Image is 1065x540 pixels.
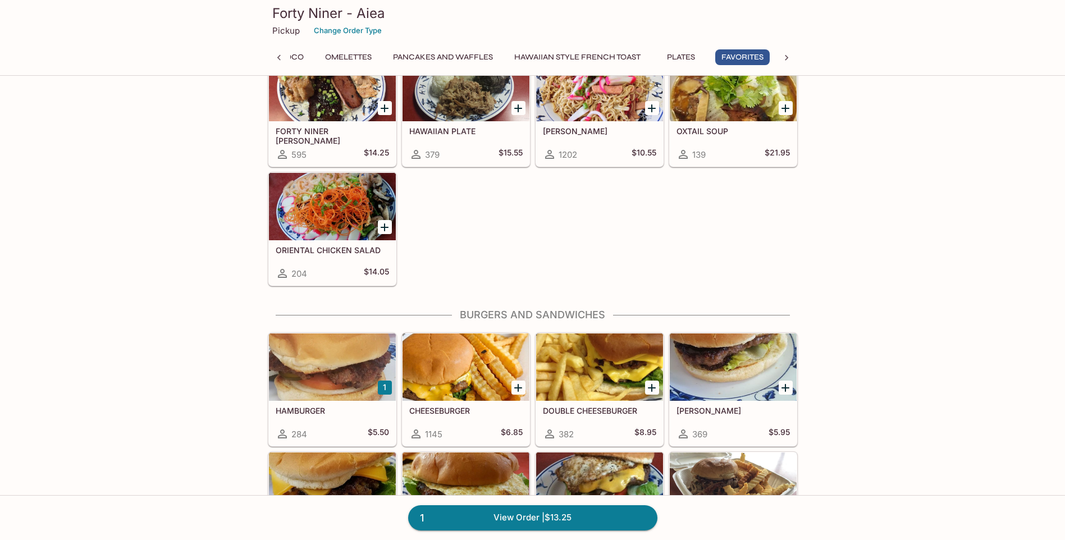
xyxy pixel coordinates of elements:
[403,54,529,121] div: HAWAIIAN PLATE
[425,429,442,440] span: 1145
[632,148,656,161] h5: $10.55
[536,53,664,167] a: [PERSON_NAME]1202$10.55
[670,452,797,520] div: BBQ KALUA PIG SANDWICH
[669,53,797,167] a: OXTAIL SOUP139$21.95
[536,54,663,121] div: FRIED SAIMIN
[501,427,523,441] h5: $6.85
[559,149,577,160] span: 1202
[291,429,307,440] span: 284
[425,149,440,160] span: 379
[268,172,396,286] a: ORIENTAL CHICKEN SALAD204$14.05
[508,49,647,65] button: Hawaiian Style French Toast
[378,381,392,395] button: Add HAMBURGER
[715,49,770,65] button: Favorites
[779,101,793,115] button: Add OXTAIL SOUP
[387,49,499,65] button: Pancakes and Waffles
[319,49,378,65] button: Omelettes
[677,126,790,136] h5: OXTAIL SOUP
[269,173,396,240] div: ORIENTAL CHICKEN SALAD
[543,126,656,136] h5: [PERSON_NAME]
[402,53,530,167] a: HAWAIIAN PLATE379$15.55
[645,101,659,115] button: Add FRIED SAIMIN
[402,333,530,446] a: CHEESEBURGER1145$6.85
[403,452,529,520] div: EGG BURGER
[511,101,525,115] button: Add HAWAIIAN PLATE
[268,309,798,321] h4: Burgers and Sandwiches
[511,381,525,395] button: Add CHEESEBURGER
[408,505,657,530] a: 1View Order |$13.25
[692,149,706,160] span: 139
[765,148,790,161] h5: $21.95
[543,406,656,415] h5: DOUBLE CHEESEBURGER
[409,126,523,136] h5: HAWAIIAN PLATE
[268,333,396,446] a: HAMBURGER284$5.50
[634,427,656,441] h5: $8.95
[364,148,389,161] h5: $14.25
[269,333,396,401] div: HAMBURGER
[272,4,793,22] h3: Forty Niner - Aiea
[677,406,790,415] h5: [PERSON_NAME]
[536,333,664,446] a: DOUBLE CHEESEBURGER382$8.95
[291,268,307,279] span: 204
[536,452,663,520] div: EGG CHEESEBURGER
[559,429,574,440] span: 382
[378,101,392,115] button: Add FORTY NINER BENTO
[779,381,793,395] button: Add TERI BURGER
[364,267,389,280] h5: $14.05
[368,427,389,441] h5: $5.50
[276,406,389,415] h5: HAMBURGER
[670,333,797,401] div: TERI BURGER
[269,452,396,520] div: TERI CHEESEBURGER
[769,427,790,441] h5: $5.95
[499,148,523,161] h5: $15.55
[268,53,396,167] a: FORTY NINER [PERSON_NAME]595$14.25
[692,429,707,440] span: 369
[413,510,431,526] span: 1
[645,381,659,395] button: Add DOUBLE CHEESEBURGER
[272,25,300,36] p: Pickup
[378,220,392,234] button: Add ORIENTAL CHICKEN SALAD
[269,54,396,121] div: FORTY NINER BENTO
[276,126,389,145] h5: FORTY NINER [PERSON_NAME]
[409,406,523,415] h5: CHEESEBURGER
[670,54,797,121] div: OXTAIL SOUP
[656,49,706,65] button: Plates
[536,333,663,401] div: DOUBLE CHEESEBURGER
[291,149,307,160] span: 595
[669,333,797,446] a: [PERSON_NAME]369$5.95
[403,333,529,401] div: CHEESEBURGER
[276,245,389,255] h5: ORIENTAL CHICKEN SALAD
[309,22,387,39] button: Change Order Type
